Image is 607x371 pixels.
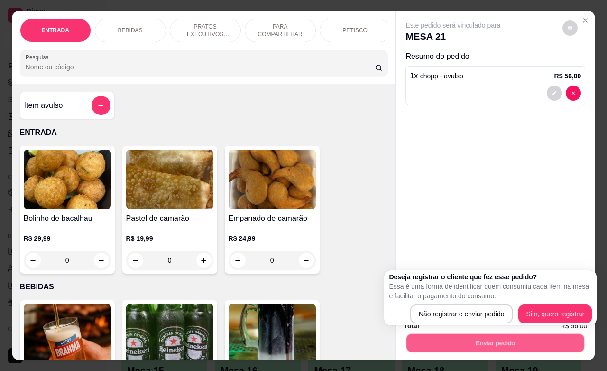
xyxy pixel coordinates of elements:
[24,304,111,363] img: product-image
[229,304,316,363] img: product-image
[26,253,41,268] button: decrease-product-quantity
[178,23,233,38] p: PRATOS EXECUTIVOS (INDIVIDUAIS)
[20,127,388,138] p: ENTRADA
[229,234,316,243] p: R$ 24,99
[554,71,581,81] p: R$ 56,00
[24,150,111,209] img: product-image
[92,96,110,115] button: add-separate-item
[24,213,111,224] h4: Bolinho de bacalhau
[253,23,308,38] p: PARA COMPARTILHAR
[342,27,368,34] p: PETISCO
[547,86,562,101] button: decrease-product-quantity
[566,86,581,101] button: decrease-product-quantity
[126,213,213,224] h4: Pastel de camarão
[405,20,500,30] p: Este pedido será vinculado para
[404,322,419,330] strong: Total
[410,304,513,323] button: Não registrar e enviar pedido
[562,20,578,36] button: decrease-product-quantity
[405,30,500,43] p: MESA 21
[26,62,375,72] input: Pesquisa
[41,27,69,34] p: ENTRADA
[405,51,585,62] p: Resumo do pedido
[518,304,592,323] button: Sim, quero registrar
[24,234,111,243] p: R$ 29,99
[578,13,593,28] button: Close
[229,213,316,224] h4: Empanado de camarão
[94,253,109,268] button: increase-product-quantity
[389,272,592,282] h2: Deseja registrar o cliente que fez esse pedido?
[230,253,246,268] button: decrease-product-quantity
[389,282,592,301] p: Essa é uma forma de identificar quem consumiu cada item na mesa e facilitar o pagamento do consumo.
[128,253,143,268] button: decrease-product-quantity
[229,150,316,209] img: product-image
[118,27,143,34] p: BEBIDAS
[406,333,584,352] button: Enviar pedido
[24,100,63,111] h4: Item avulso
[126,234,213,243] p: R$ 19,99
[20,281,388,293] p: BEBIDAS
[196,253,212,268] button: increase-product-quantity
[26,53,52,61] label: Pesquisa
[561,321,588,331] span: R$ 56,00
[410,70,463,82] p: 1 x
[126,304,213,363] img: product-image
[299,253,314,268] button: increase-product-quantity
[126,150,213,209] img: product-image
[420,72,463,80] span: chopp - avulso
